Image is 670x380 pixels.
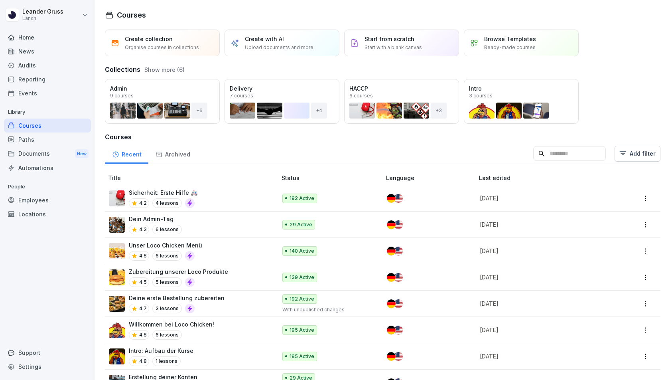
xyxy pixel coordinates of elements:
[4,193,91,207] a: Employees
[230,84,334,93] p: Delivery
[139,305,147,312] p: 4.7
[480,352,604,360] p: [DATE]
[484,44,536,51] p: Ready-made courses
[387,194,396,203] img: de.svg
[4,44,91,58] div: News
[480,220,604,229] p: [DATE]
[148,143,197,164] a: Archived
[152,198,182,208] p: 4 lessons
[290,274,314,281] p: 139 Active
[615,146,660,162] button: Add filter
[125,35,173,43] p: Create collection
[105,65,140,74] h3: Collections
[125,44,199,51] p: Organise courses in collections
[129,215,182,223] p: Dein Admin-Tag
[387,220,396,229] img: de.svg
[365,35,414,43] p: Start from scratch
[387,352,396,361] img: de.svg
[349,84,454,93] p: HACCP
[105,79,220,124] a: Admin9 courses+6
[290,295,314,303] p: 192 Active
[290,247,314,255] p: 140 Active
[4,86,91,100] a: Events
[129,241,202,249] p: Unser Loco Chicken Menü
[109,217,125,233] img: s4v3pe1m8w78qfwb7xrncfnw.png
[480,326,604,334] p: [DATE]
[4,72,91,86] a: Reporting
[105,132,660,142] h3: Courses
[129,346,193,355] p: Intro: Aufbau der Kurse
[431,103,447,119] div: + 3
[225,79,339,124] a: Delivery7 courses+4
[349,93,373,98] p: 6 courses
[311,103,327,119] div: + 4
[110,84,215,93] p: Admin
[109,243,125,259] img: c67ig4vc8dbdrjns2s7fmr16.png
[109,322,125,338] img: lfqm4qxhxxazmhnytvgjifca.png
[480,273,604,281] p: [DATE]
[394,273,403,282] img: us.svg
[394,194,403,203] img: us.svg
[387,273,396,282] img: de.svg
[108,174,278,182] p: Title
[282,306,373,313] p: With unpublished changes
[22,16,63,21] p: Lanch
[480,194,604,202] p: [DATE]
[129,320,214,329] p: Willkommen bei Loco Chicken!
[290,195,314,202] p: 192 Active
[152,277,182,287] p: 5 lessons
[105,143,148,164] div: Recent
[290,327,314,334] p: 195 Active
[139,200,147,207] p: 4.2
[139,252,147,259] p: 4.8
[4,30,91,44] a: Home
[4,133,91,146] a: Paths
[480,247,604,255] p: [DATE]
[386,174,476,182] p: Language
[152,225,182,234] p: 6 lessons
[109,296,125,312] img: aep5yao1paav429m9tojsler.png
[139,226,147,233] p: 4.3
[4,360,91,374] a: Settings
[480,299,604,308] p: [DATE]
[75,149,89,158] div: New
[110,93,134,98] p: 9 courses
[152,304,182,313] p: 3 lessons
[139,331,147,338] p: 4.8
[109,269,125,285] img: b70os9juvjf9pceuxkaiw0cw.png
[469,84,573,93] p: Intro
[4,346,91,360] div: Support
[387,326,396,334] img: de.svg
[152,330,182,340] p: 6 lessons
[109,190,125,206] img: ovcsqbf2ewum2utvc3o527vw.png
[4,58,91,72] a: Audits
[152,356,181,366] p: 1 lessons
[22,8,63,15] p: Leander Gruss
[387,299,396,308] img: de.svg
[129,267,228,276] p: Zubereitung unserer Loco Produkte
[282,174,383,182] p: Status
[139,279,147,286] p: 4.5
[4,161,91,175] a: Automations
[4,207,91,221] div: Locations
[245,44,313,51] p: Upload documents and more
[129,294,225,302] p: Deine erste Bestellung zubereiten
[230,93,253,98] p: 7 courses
[469,93,493,98] p: 3 courses
[144,65,185,74] button: Show more (6)
[394,352,403,361] img: us.svg
[344,79,459,124] a: HACCP6 courses+3
[4,180,91,193] p: People
[152,251,182,261] p: 6 lessons
[4,106,91,119] p: Library
[464,79,579,124] a: Intro3 courses
[4,146,91,161] a: DocumentsNew
[365,44,422,51] p: Start with a blank canvas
